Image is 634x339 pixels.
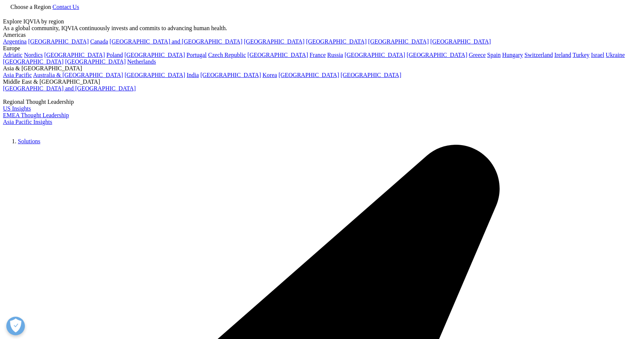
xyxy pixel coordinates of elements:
a: Ireland [554,52,571,58]
a: [GEOGRAPHIC_DATA] and [GEOGRAPHIC_DATA] [110,38,242,45]
a: [GEOGRAPHIC_DATA] and [GEOGRAPHIC_DATA] [3,85,136,92]
a: Turkey [573,52,590,58]
a: Asia Pacific Insights [3,119,52,125]
a: Adriatic [3,52,22,58]
a: Greece [469,52,485,58]
a: [GEOGRAPHIC_DATA] [124,72,185,78]
a: France [310,52,326,58]
a: Nordics [24,52,43,58]
a: Argentina [3,38,27,45]
div: Europe [3,45,631,52]
a: Portugal [187,52,207,58]
a: Netherlands [127,58,156,65]
div: Middle East & [GEOGRAPHIC_DATA] [3,79,631,85]
a: [GEOGRAPHIC_DATA] [407,52,467,58]
a: [GEOGRAPHIC_DATA] [278,72,339,78]
a: [GEOGRAPHIC_DATA] [244,38,304,45]
a: [GEOGRAPHIC_DATA] [200,72,261,78]
button: Open Preferences [6,317,25,335]
a: Switzerland [524,52,553,58]
a: [GEOGRAPHIC_DATA] [248,52,308,58]
a: Solutions [18,138,40,144]
a: [GEOGRAPHIC_DATA] [28,38,89,45]
a: [GEOGRAPHIC_DATA] [3,58,64,65]
div: Regional Thought Leadership [3,99,631,105]
a: Contact Us [52,4,79,10]
a: [GEOGRAPHIC_DATA] [368,38,429,45]
a: Spain [487,52,501,58]
a: India [187,72,199,78]
a: Australia & [GEOGRAPHIC_DATA] [33,72,123,78]
a: [GEOGRAPHIC_DATA] [306,38,366,45]
a: [GEOGRAPHIC_DATA] [124,52,185,58]
a: Ukraine [606,52,625,58]
a: Poland [106,52,123,58]
a: [GEOGRAPHIC_DATA] [430,38,491,45]
a: US Insights [3,105,31,112]
a: [GEOGRAPHIC_DATA] [341,72,401,78]
a: Russia [327,52,343,58]
a: Israel [591,52,604,58]
a: Canada [90,38,108,45]
div: As a global community, IQVIA continuously invests and commits to advancing human health. [3,25,631,32]
div: Explore IQVIA by region [3,18,631,25]
a: [GEOGRAPHIC_DATA] [345,52,405,58]
span: Choose a Region [10,4,51,10]
a: Hungary [502,52,523,58]
a: Asia Pacific [3,72,32,78]
a: [GEOGRAPHIC_DATA] [65,58,126,65]
div: Americas [3,32,631,38]
div: Asia & [GEOGRAPHIC_DATA] [3,65,631,72]
a: Korea [262,72,277,78]
a: Czech Republic [208,52,246,58]
a: EMEA Thought Leadership [3,112,69,118]
a: [GEOGRAPHIC_DATA] [44,52,105,58]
